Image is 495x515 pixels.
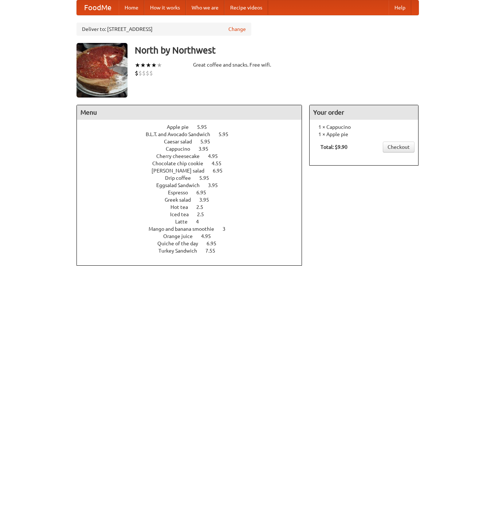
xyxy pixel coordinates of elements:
[196,190,213,195] span: 6.95
[157,241,230,246] a: Quiche of the day 6.95
[200,139,217,144] span: 5.95
[140,61,146,69] li: ★
[146,69,149,77] li: $
[199,175,216,181] span: 5.95
[135,69,138,77] li: $
[164,139,224,144] a: Caesar salad 5.95
[197,211,211,217] span: 2.5
[142,69,146,77] li: $
[193,61,302,68] div: Great coffee and snacks. Free wifi.
[167,124,220,130] a: Apple pie 5.95
[135,43,419,58] h3: North by Northwest
[208,182,225,188] span: 3.95
[170,211,217,217] a: Iced tea 2.5
[228,25,246,33] a: Change
[156,153,231,159] a: Cherry cheesecake 4.95
[175,219,195,225] span: Latte
[77,0,119,15] a: FoodMe
[164,139,199,144] span: Caesar salad
[165,197,223,203] a: Greek salad 3.95
[135,61,140,69] li: ★
[157,241,205,246] span: Quiche of the day
[175,219,212,225] a: Latte 4
[166,146,197,152] span: Cappucino
[156,153,207,159] span: Cherry cheesecake
[389,0,411,15] a: Help
[321,144,347,150] b: Total: $9.90
[213,168,230,174] span: 6.95
[77,105,302,120] h4: Menu
[158,248,204,254] span: Turkey Sandwich
[146,131,242,137] a: B.L.T. and Avocado Sandwich 5.95
[152,161,235,166] a: Chocolate chip cookie 4.55
[383,142,415,152] a: Checkout
[201,233,218,239] span: 4.95
[156,182,207,188] span: Eggsalad Sandwich
[167,124,196,130] span: Apple pie
[138,69,142,77] li: $
[207,241,224,246] span: 6.95
[313,123,415,131] li: 1 × Cappucino
[170,204,195,210] span: Hot tea
[152,168,212,174] span: [PERSON_NAME] salad
[199,197,216,203] span: 3.95
[170,211,196,217] span: Iced tea
[166,146,222,152] a: Cappucino 3.95
[163,233,200,239] span: Orange juice
[197,124,214,130] span: 5.95
[149,69,153,77] li: $
[165,197,198,203] span: Greek salad
[152,168,236,174] a: [PERSON_NAME] salad 6.95
[223,226,233,232] span: 3
[208,153,225,159] span: 4.95
[156,182,231,188] a: Eggsalad Sandwich 3.95
[165,175,198,181] span: Drip coffee
[149,226,221,232] span: Mango and banana smoothie
[146,61,151,69] li: ★
[224,0,268,15] a: Recipe videos
[196,204,211,210] span: 2.5
[76,23,251,36] div: Deliver to: [STREET_ADDRESS]
[199,146,216,152] span: 3.95
[157,61,162,69] li: ★
[205,248,223,254] span: 7.55
[168,190,195,195] span: Espresso
[163,233,224,239] a: Orange juice 4.95
[212,161,229,166] span: 4.55
[219,131,236,137] span: 5.95
[76,43,127,98] img: angular.jpg
[186,0,224,15] a: Who we are
[170,204,217,210] a: Hot tea 2.5
[119,0,144,15] a: Home
[144,0,186,15] a: How it works
[168,190,220,195] a: Espresso 6.95
[196,219,206,225] span: 4
[165,175,223,181] a: Drip coffee 5.95
[313,131,415,138] li: 1 × Apple pie
[158,248,229,254] a: Turkey Sandwich 7.55
[146,131,217,137] span: B.L.T. and Avocado Sandwich
[310,105,418,120] h4: Your order
[152,161,211,166] span: Chocolate chip cookie
[149,226,239,232] a: Mango and banana smoothie 3
[151,61,157,69] li: ★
